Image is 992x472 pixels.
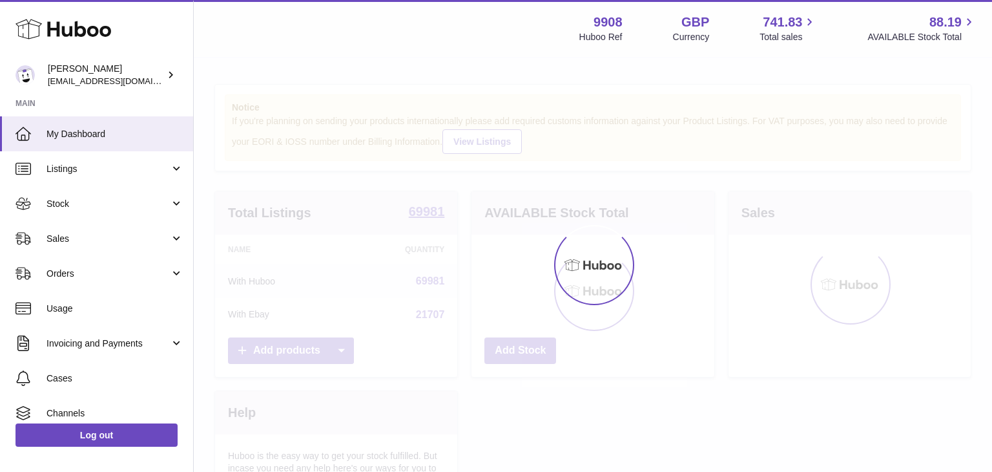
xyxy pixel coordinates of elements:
div: Currency [673,31,710,43]
span: Usage [46,303,183,315]
img: tbcollectables@hotmail.co.uk [15,65,35,85]
span: AVAILABLE Stock Total [867,31,976,43]
span: Channels [46,407,183,420]
a: 88.19 AVAILABLE Stock Total [867,14,976,43]
div: Huboo Ref [579,31,623,43]
span: My Dashboard [46,128,183,140]
strong: 9908 [594,14,623,31]
span: Total sales [759,31,817,43]
span: Invoicing and Payments [46,338,170,350]
span: Orders [46,268,170,280]
span: 88.19 [929,14,962,31]
div: [PERSON_NAME] [48,63,164,87]
span: 741.83 [763,14,802,31]
span: Sales [46,233,170,245]
span: Stock [46,198,170,210]
span: Cases [46,372,183,385]
a: 741.83 Total sales [759,14,817,43]
a: Log out [15,424,178,447]
span: [EMAIL_ADDRESS][DOMAIN_NAME] [48,76,190,86]
span: Listings [46,163,170,175]
strong: GBP [681,14,709,31]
